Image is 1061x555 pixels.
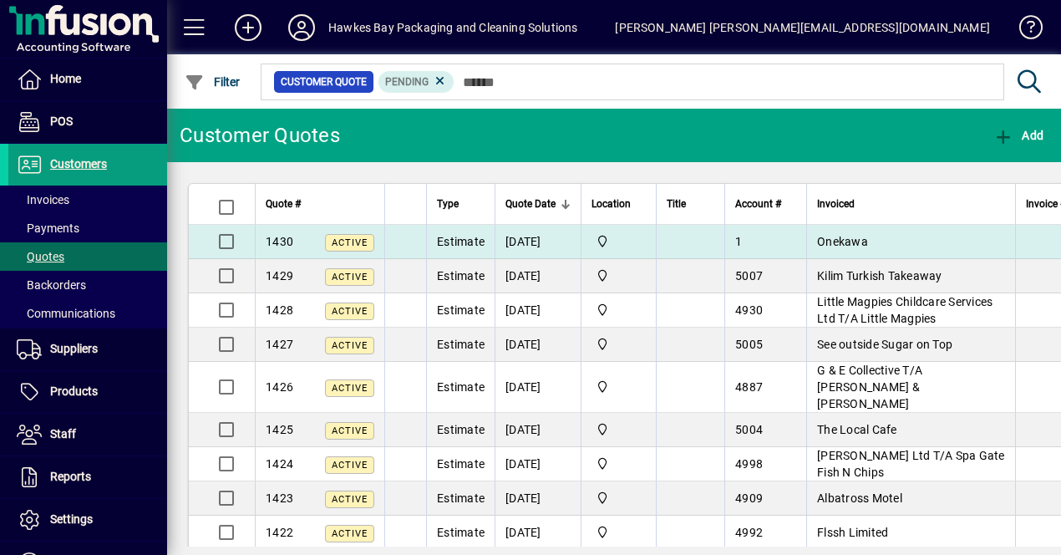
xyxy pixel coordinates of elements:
span: Products [50,384,98,398]
span: Estimate [437,303,485,317]
td: [DATE] [495,413,581,447]
span: Payments [17,221,79,235]
span: Kilim Turkish Takeaway [817,269,942,283]
span: Estimate [437,457,485,471]
span: Central [591,301,646,319]
span: 1423 [266,491,293,505]
button: Add [989,120,1048,150]
span: 1428 [266,303,293,317]
span: Backorders [17,278,86,292]
span: See outside Sugar on Top [817,338,952,351]
button: Filter [180,67,245,97]
span: Location [591,195,631,213]
div: Account # [735,195,796,213]
span: Central [591,455,646,473]
span: Staff [50,427,76,440]
span: 4998 [735,457,763,471]
span: Active [332,383,368,394]
span: Communications [17,307,115,320]
a: Settings [8,499,167,541]
span: Invoices [17,193,69,206]
span: Estimate [437,491,485,505]
div: [PERSON_NAME] [PERSON_NAME][EMAIL_ADDRESS][DOMAIN_NAME] [615,14,990,41]
td: [DATE] [495,481,581,516]
td: [DATE] [495,362,581,413]
button: Profile [275,13,328,43]
a: Payments [8,214,167,242]
span: 1422 [266,526,293,539]
span: Quote Date [505,195,556,213]
span: Settings [50,512,93,526]
span: 4887 [735,380,763,394]
span: Central [591,267,646,285]
span: Onekawa [817,235,868,248]
span: 1424 [266,457,293,471]
span: Active [332,460,368,471]
div: Location [591,195,646,213]
span: Central [591,523,646,542]
span: 1429 [266,269,293,283]
td: [DATE] [495,259,581,293]
a: Staff [8,414,167,456]
span: Central [591,378,646,396]
span: 1 [735,235,742,248]
a: Communications [8,299,167,328]
span: Customers [50,157,107,171]
a: Home [8,59,167,100]
td: [DATE] [495,293,581,328]
span: Active [332,272,368,283]
span: Quote # [266,195,301,213]
a: Invoices [8,186,167,214]
span: Active [332,340,368,351]
mat-chip: Pending Status: Pending [378,71,454,93]
span: The Local Cafe [817,423,897,436]
span: 1427 [266,338,293,351]
div: Customer Quotes [180,122,340,149]
span: Account # [735,195,781,213]
a: Reports [8,456,167,498]
span: 4909 [735,491,763,505]
span: POS [50,115,73,128]
span: [PERSON_NAME] Ltd T/A Spa Gate Fish N Chips [817,449,1005,479]
span: Active [332,237,368,248]
span: Home [50,72,81,85]
span: 4930 [735,303,763,317]
td: [DATE] [495,447,581,481]
span: 1430 [266,235,293,248]
span: Title [667,195,686,213]
span: Central [591,420,646,439]
span: 4992 [735,526,763,539]
span: G & E Collective T/A [PERSON_NAME] & [PERSON_NAME] [817,364,922,410]
a: POS [8,101,167,143]
span: Customer Quote [281,74,367,90]
span: Albatross Motel [817,491,902,505]
span: Reports [50,470,91,483]
span: Active [332,494,368,505]
a: Products [8,371,167,413]
td: [DATE] [495,328,581,362]
span: 5007 [735,269,763,283]
span: Estimate [437,235,485,248]
span: 5005 [735,338,763,351]
a: Backorders [8,271,167,299]
span: Flssh Limited [817,526,888,539]
span: 1425 [266,423,293,436]
span: Pending [385,76,429,88]
div: Quote Date [505,195,571,213]
span: Suppliers [50,342,98,355]
span: Estimate [437,269,485,283]
span: 1426 [266,380,293,394]
a: Quotes [8,242,167,271]
a: Suppliers [8,328,167,370]
span: Type [437,195,459,213]
span: Central [591,232,646,251]
span: Estimate [437,526,485,539]
span: Quotes [17,250,64,263]
span: 5004 [735,423,763,436]
span: Estimate [437,423,485,436]
td: [DATE] [495,516,581,550]
span: Add [993,129,1043,142]
span: Invoiced [817,195,855,213]
span: Little Magpies Childcare Services Ltd T/A Little Magpies [817,295,992,325]
span: Central [591,335,646,354]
